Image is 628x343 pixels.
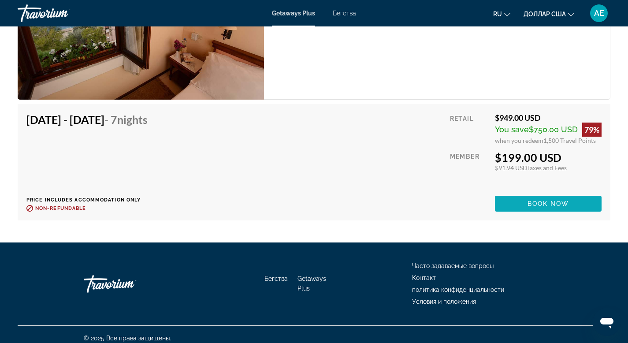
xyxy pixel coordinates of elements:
font: ru [493,11,502,18]
div: $91.94 USD [495,164,602,171]
span: 1,500 Travel Points [543,137,596,144]
a: Getaways Plus [297,275,326,292]
div: $199.00 USD [495,151,602,164]
button: Меню пользователя [587,4,610,22]
span: Nights [117,113,148,126]
font: АЕ [594,8,604,18]
span: when you redeem [495,137,543,144]
span: You save [495,125,529,134]
button: Book now [495,196,602,212]
span: $750.00 USD [529,125,578,134]
a: Бегства [333,10,356,17]
div: $949.00 USD [495,113,602,123]
span: Book now [528,200,569,207]
span: - 7 [104,113,148,126]
button: Изменить язык [493,7,510,20]
span: Taxes and Fees [527,164,567,171]
a: политика конфиденциальности [412,286,504,293]
button: Изменить валюту [524,7,574,20]
font: © 2025 Все права защищены. [84,335,171,342]
p: Price includes accommodation only [26,197,154,203]
font: доллар США [524,11,566,18]
a: Условия и положения [412,298,476,305]
a: Контакт [412,274,436,281]
a: Getaways Plus [272,10,315,17]
iframe: Кнопка запуска окна обмена сообщениями [593,308,621,336]
a: Травориум [84,271,172,297]
a: Бегства [264,275,288,282]
div: 79% [582,123,602,137]
a: Травориум [18,2,106,25]
div: Retail [450,113,488,144]
div: Member [450,151,488,189]
span: Non-refundable [35,205,86,211]
a: Часто задаваемые вопросы [412,262,494,269]
h4: [DATE] - [DATE] [26,113,148,126]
